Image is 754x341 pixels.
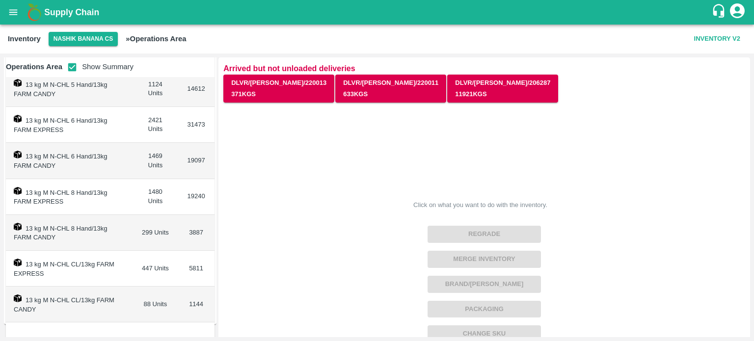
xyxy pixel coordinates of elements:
[6,287,133,322] td: 13 kg M N-CHL CL/13kg FARM CANDY
[6,107,133,143] td: 13 kg M N-CHL 6 Hand/13kg FARM EXPRESS
[14,151,22,158] img: box
[44,7,99,17] b: Supply Chain
[133,251,178,287] td: 447 Units
[6,179,133,215] td: 13 kg M N-CHL 8 Hand/13kg FARM EXPRESS
[413,200,547,210] div: Click on what you want to do with the inventory.
[14,115,22,123] img: box
[223,75,334,103] button: DLVR/[PERSON_NAME]/220013371Kgs
[690,30,744,48] button: Inventory V2
[178,71,215,107] td: 14612
[2,1,25,24] button: open drawer
[133,287,178,322] td: 88 Units
[126,35,186,43] b: » Operations Area
[8,35,41,43] b: Inventory
[335,75,446,103] button: DLVR/[PERSON_NAME]/220011633Kgs
[178,287,215,322] td: 1144
[14,294,22,302] img: box
[711,3,728,21] div: customer-support
[178,179,215,215] td: 19240
[14,259,22,266] img: box
[133,143,178,179] td: 1469 Units
[728,2,746,23] div: account of current user
[6,251,133,287] td: 13 kg M N-CHL CL/13kg FARM EXPRESS
[6,215,133,251] td: 13 kg M N-CHL 8 Hand/13kg FARM CANDY
[44,5,711,19] a: Supply Chain
[133,179,178,215] td: 1480 Units
[178,251,215,287] td: 5811
[133,71,178,107] td: 1124 Units
[62,63,134,71] span: Show Summary
[133,107,178,143] td: 2421 Units
[25,2,44,22] img: logo
[133,215,178,251] td: 299 Units
[178,143,215,179] td: 19097
[6,71,133,107] td: 13 kg M N-CHL 5 Hand/13kg FARM CANDY
[6,63,62,71] b: Operations Area
[178,215,215,251] td: 3887
[14,187,22,195] img: box
[49,32,118,46] button: Select DC
[447,75,558,103] button: DLVR/[PERSON_NAME]/20628711921Kgs
[6,143,133,179] td: 13 kg M N-CHL 6 Hand/13kg FARM CANDY
[178,107,215,143] td: 31473
[223,62,745,75] p: Arrived but not unloaded deliveries
[14,223,22,231] img: box
[14,79,22,87] img: box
